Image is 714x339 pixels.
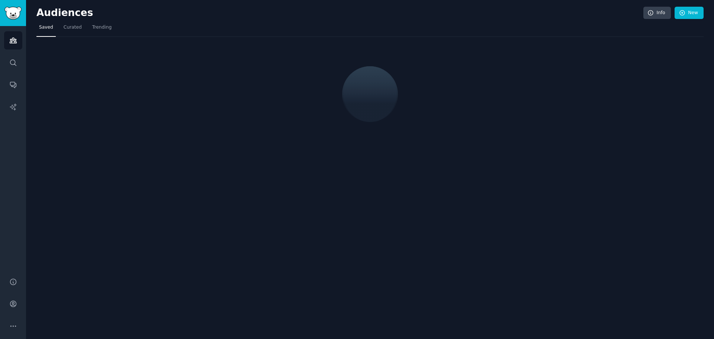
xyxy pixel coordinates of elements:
[92,24,112,31] span: Trending
[643,7,671,19] a: Info
[4,7,22,20] img: GummySearch logo
[64,24,82,31] span: Curated
[61,22,84,37] a: Curated
[36,7,643,19] h2: Audiences
[39,24,53,31] span: Saved
[36,22,56,37] a: Saved
[675,7,704,19] a: New
[90,22,114,37] a: Trending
